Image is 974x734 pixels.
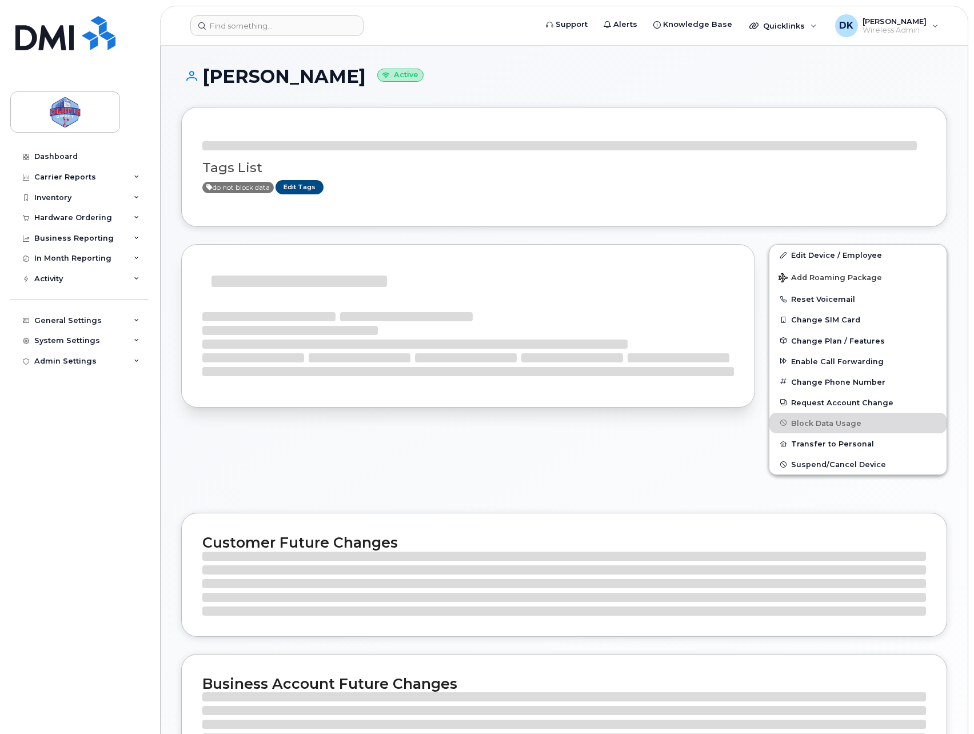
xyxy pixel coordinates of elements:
[779,273,882,284] span: Add Roaming Package
[202,675,926,692] h2: Business Account Future Changes
[791,336,885,345] span: Change Plan / Features
[769,392,947,413] button: Request Account Change
[769,289,947,309] button: Reset Voicemail
[769,454,947,474] button: Suspend/Cancel Device
[769,372,947,392] button: Change Phone Number
[769,351,947,372] button: Enable Call Forwarding
[791,357,884,365] span: Enable Call Forwarding
[769,245,947,265] a: Edit Device / Employee
[769,265,947,289] button: Add Roaming Package
[202,161,926,175] h3: Tags List
[202,534,926,551] h2: Customer Future Changes
[181,66,947,86] h1: [PERSON_NAME]
[769,309,947,330] button: Change SIM Card
[276,180,324,194] a: Edit Tags
[769,413,947,433] button: Block Data Usage
[769,433,947,454] button: Transfer to Personal
[202,182,274,193] span: Active
[791,460,886,469] span: Suspend/Cancel Device
[377,69,424,82] small: Active
[769,330,947,351] button: Change Plan / Features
